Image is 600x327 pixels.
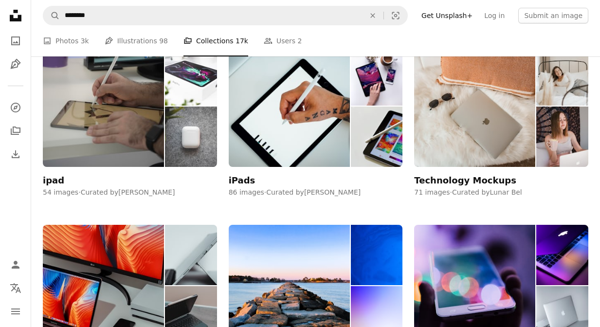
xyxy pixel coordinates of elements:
a: Photos [6,31,25,51]
img: photo-1622267056075-07d9777fe730 [536,45,588,106]
a: ipad [43,45,217,185]
form: Find visuals sitewide [43,6,408,25]
a: iPads [229,45,403,185]
div: 86 images · Curated by [PERSON_NAME] [229,188,403,198]
img: photo-1583418855863-858dc79c2d19 [165,225,217,285]
button: Submit an image [518,8,588,23]
a: Home — Unsplash [6,6,25,27]
button: Search Unsplash [43,6,60,25]
a: Log in [478,8,510,23]
a: Collections [6,121,25,141]
img: photo-1540597184710-1b1c36894e46 [351,107,403,167]
a: Illustrations 98 [105,25,168,56]
span: 2 [298,36,302,46]
img: photo-1545239351-36e924f9b002 [536,107,588,167]
div: Technology Mockups [414,175,516,186]
a: Log in / Sign up [6,255,25,274]
span: 98 [159,36,168,46]
img: photo-1541256942802-7b29531f0df8 [351,225,403,285]
img: photo-1517336714731-489689fd1ca8 [536,225,588,285]
div: 54 images · Curated by [PERSON_NAME] [43,188,217,198]
a: Download History [6,145,25,164]
span: 3k [81,36,89,46]
a: Illustrations [6,54,25,74]
button: Language [6,278,25,298]
a: Users 2 [264,25,302,56]
img: photo-1535057929422-25260d3e1a54 [165,107,217,167]
div: 71 images · Curated by Lunar Bel [414,188,588,198]
img: photo-1542845476-351174c0a0f9 [165,45,217,106]
a: Get Unsplash+ [416,8,478,23]
a: Photos 3k [43,25,89,56]
button: Menu [6,302,25,321]
a: Explore [6,98,25,117]
div: ipad [43,175,64,186]
button: Visual search [384,6,407,25]
img: photo-1584695369221-3d8a8ebfeef0 [351,45,403,106]
button: Clear [362,6,383,25]
img: photo-1630522791155-f44520c4adce [414,45,535,167]
a: Technology Mockups [414,45,588,185]
div: iPads [229,175,255,186]
img: photo-1620912189865-1e8a33da4c5e [43,45,164,167]
img: photo-1502404827602-7de17eb08b64 [229,45,350,167]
